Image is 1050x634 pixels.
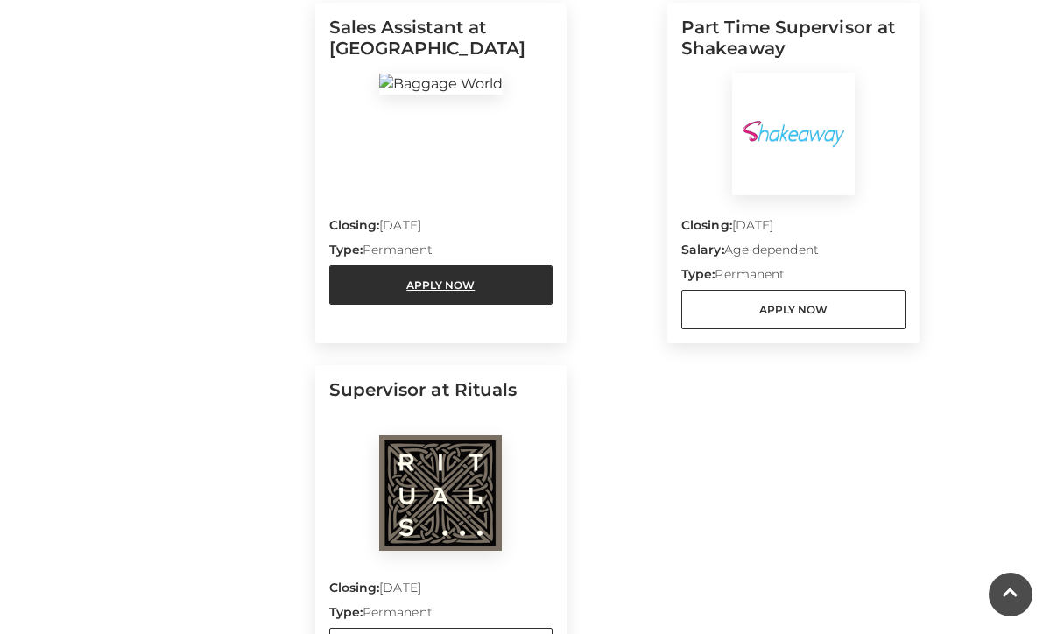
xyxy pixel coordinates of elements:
[329,242,363,257] strong: Type:
[681,242,724,257] strong: Salary:
[329,241,553,265] p: Permanent
[732,73,855,195] img: Shakeaway
[681,265,906,290] p: Permanent
[379,74,503,95] img: Baggage World
[329,265,553,305] a: Apply Now
[329,580,380,595] strong: Closing:
[329,379,553,435] h5: Supervisor at Rituals
[329,579,553,603] p: [DATE]
[681,290,906,329] a: Apply Now
[681,241,906,265] p: Age dependent
[379,435,502,551] img: Rituals
[329,603,553,628] p: Permanent
[329,217,380,233] strong: Closing:
[681,17,906,73] h5: Part Time Supervisor at Shakeaway
[329,17,553,73] h5: Sales Assistant at [GEOGRAPHIC_DATA]
[681,266,715,282] strong: Type:
[681,216,906,241] p: [DATE]
[329,216,553,241] p: [DATE]
[329,604,363,620] strong: Type:
[681,217,732,233] strong: Closing:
